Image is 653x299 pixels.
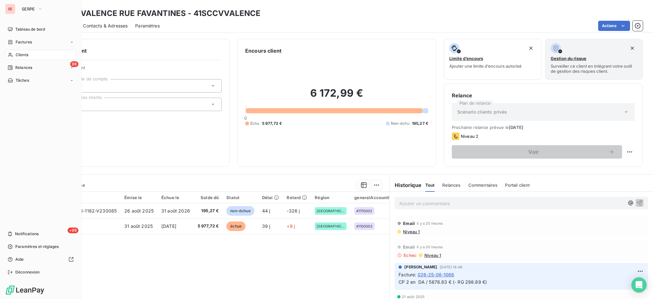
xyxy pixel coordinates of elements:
div: Échue le [161,195,190,200]
span: Contacts & Adresses [83,23,128,29]
div: Solde dû [198,195,219,200]
span: Email [403,244,415,250]
span: [GEOGRAPHIC_DATA] [317,209,345,213]
span: Échu [250,121,260,126]
span: Relances [15,65,32,71]
span: 41170003 [356,209,372,213]
span: Relances [442,183,460,188]
span: Limite d’encours [449,56,483,61]
div: Émise le [124,195,154,200]
span: Niveau 1 [402,229,420,234]
span: 41100003 [356,224,372,228]
span: Echec [404,253,417,258]
span: il y a 20 heures [417,245,443,249]
span: Commentaires [468,183,498,188]
span: [PERSON_NAME] [404,264,437,270]
span: [DATE] 16:48 [440,265,462,269]
span: Prochaine relance prévue le [452,125,635,130]
span: Tâches [16,78,29,83]
div: Open Intercom Messenger [631,277,647,293]
img: Logo LeanPay [5,285,45,295]
div: Statut [226,195,254,200]
span: -326 j [287,208,300,213]
span: Tout [425,183,435,188]
span: 026-25-08-1066 [418,271,454,278]
span: Paramètres [135,23,160,29]
button: Voir [452,145,622,159]
span: 99 [70,61,78,67]
span: Déconnexion [15,269,40,275]
span: 21 août 2025 [402,295,425,299]
h6: Relance [452,92,635,99]
div: Retard [287,195,307,200]
span: +9 j [287,223,295,229]
span: Niveau 1 [424,253,441,258]
h3: SCCV VALENCE RUE FAVANTINES - 41SCCVVALENCE [56,8,260,19]
span: SERPE [22,6,35,11]
span: Notifications [15,231,39,237]
div: Région [315,195,347,200]
span: 26 août 2025 [124,208,154,213]
button: Limite d’encoursAjouter une limite d’encours autorisé [444,39,541,80]
span: il y a 20 heures [417,221,443,225]
span: non-échue [226,206,254,216]
span: [GEOGRAPHIC_DATA] [317,224,345,228]
span: Aide [15,257,24,262]
span: Propriétés Client [51,65,222,74]
span: 5 977,72 € [262,121,282,126]
span: 195,27 € [412,121,428,126]
span: [DATE] [509,125,523,130]
a: Aide [5,254,76,265]
span: 44 j [262,208,270,213]
button: Gestion du risqueSurveiller ce client en intégrant votre outil de gestion des risques client. [545,39,643,80]
span: Scénario clients privés [457,109,507,115]
span: Portail client [505,183,530,188]
div: generalAccountId [354,195,392,200]
span: CP 2 en DA / 5678.83 € (- RG 298.89 €) [399,279,487,285]
span: [DATE] [161,223,176,229]
h2: 6 172,99 € [245,87,428,106]
span: 5 977,72 € [198,223,219,229]
h6: Informations client [39,47,222,55]
h6: Historique [390,181,422,189]
span: Gestion du risque [551,56,586,61]
span: Non-échu [391,121,409,126]
span: +99 [68,228,78,233]
span: échue [226,221,246,231]
span: Facture : [399,271,416,278]
div: Délai [262,195,279,200]
span: Ajouter une limite d’encours autorisé [449,64,522,69]
span: 31 août 2026 [161,208,190,213]
span: Clients [16,52,28,58]
span: 0 [244,116,247,121]
span: 195,27 € [198,208,219,214]
span: Tableau de bord [15,26,45,32]
span: Paramètres et réglages [15,244,59,250]
div: SE [5,4,15,14]
button: Actions [598,21,630,31]
h6: Encours client [245,47,282,55]
span: Factures [16,39,32,45]
span: Voir [459,149,608,154]
span: 31 août 2025 [124,223,153,229]
span: Email [403,221,415,226]
span: Surveiller ce client en intégrant votre outil de gestion des risques client. [551,64,637,74]
span: Niveau 2 [461,134,478,139]
span: 39 j [262,223,270,229]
